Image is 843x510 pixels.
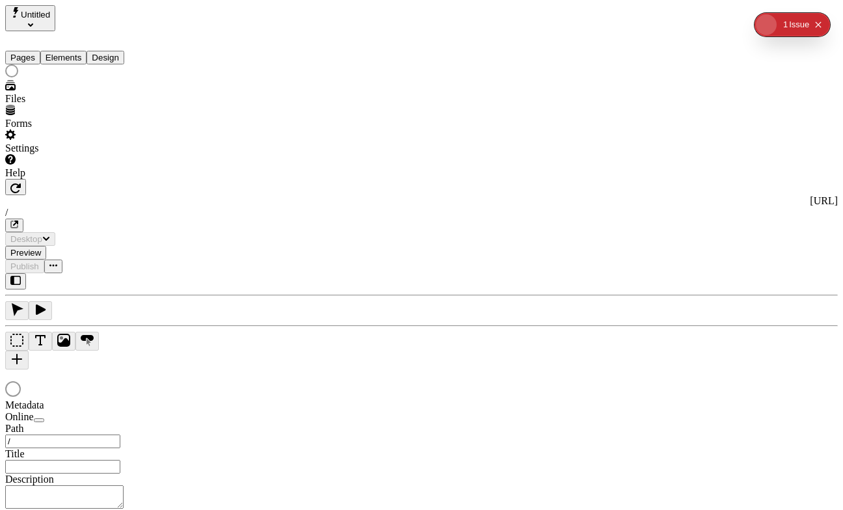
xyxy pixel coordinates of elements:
[10,262,39,271] span: Publish
[5,246,46,260] button: Preview
[5,232,55,246] button: Desktop
[40,51,87,64] button: Elements
[5,423,23,434] span: Path
[10,248,41,258] span: Preview
[21,10,50,20] span: Untitled
[5,399,161,411] div: Metadata
[10,234,42,244] span: Desktop
[5,411,34,422] span: Online
[87,51,124,64] button: Design
[5,142,161,154] div: Settings
[75,332,99,351] button: Button
[5,332,29,351] button: Box
[5,195,838,207] div: [URL]
[5,5,55,31] button: Select site
[29,332,52,351] button: Text
[5,207,838,219] div: /
[5,51,40,64] button: Pages
[52,332,75,351] button: Image
[5,474,54,485] span: Description
[5,118,161,129] div: Forms
[5,93,161,105] div: Files
[5,260,44,273] button: Publish
[5,448,25,459] span: Title
[5,167,161,179] div: Help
